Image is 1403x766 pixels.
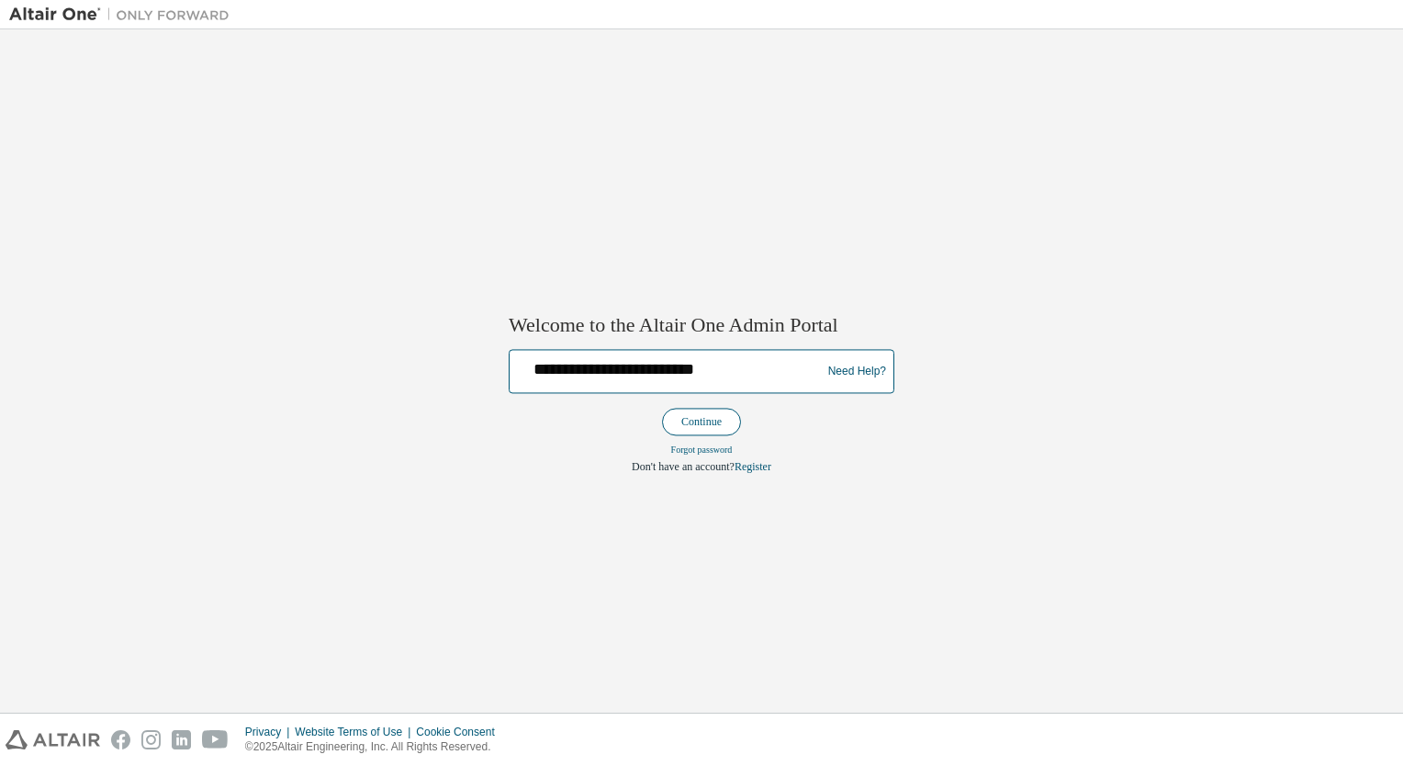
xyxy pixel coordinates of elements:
h2: Welcome to the Altair One Admin Portal [509,312,894,338]
div: Privacy [245,725,295,739]
button: Continue [662,409,741,436]
img: instagram.svg [141,730,161,749]
img: facebook.svg [111,730,130,749]
a: Register [735,461,771,474]
a: Forgot password [671,445,733,456]
a: Need Help? [828,371,886,372]
img: Altair One [9,6,239,24]
img: linkedin.svg [172,730,191,749]
p: © 2025 Altair Engineering, Inc. All Rights Reserved. [245,739,506,755]
div: Website Terms of Use [295,725,416,739]
span: Don't have an account? [632,461,735,474]
img: youtube.svg [202,730,229,749]
img: altair_logo.svg [6,730,100,749]
div: Cookie Consent [416,725,505,739]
